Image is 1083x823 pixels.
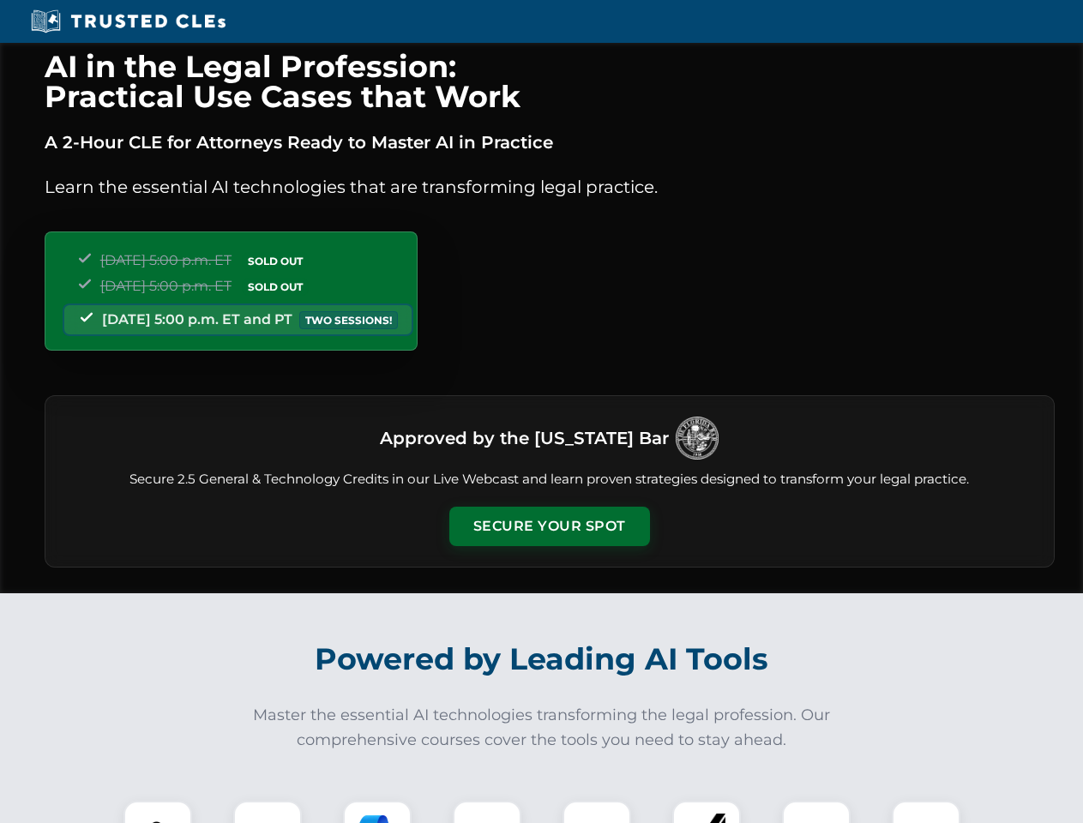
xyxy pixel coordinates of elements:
button: Secure Your Spot [449,507,650,546]
img: Logo [676,417,719,460]
span: [DATE] 5:00 p.m. ET [100,252,232,268]
p: Secure 2.5 General & Technology Credits in our Live Webcast and learn proven strategies designed ... [66,470,1033,490]
span: SOLD OUT [242,252,309,270]
p: Learn the essential AI technologies that are transforming legal practice. [45,173,1055,201]
h3: Approved by the [US_STATE] Bar [380,423,669,454]
span: [DATE] 5:00 p.m. ET [100,278,232,294]
h1: AI in the Legal Profession: Practical Use Cases that Work [45,51,1055,111]
h2: Powered by Leading AI Tools [67,629,1017,689]
img: Trusted CLEs [26,9,231,34]
p: Master the essential AI technologies transforming the legal profession. Our comprehensive courses... [242,703,842,753]
p: A 2-Hour CLE for Attorneys Ready to Master AI in Practice [45,129,1055,156]
span: SOLD OUT [242,278,309,296]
